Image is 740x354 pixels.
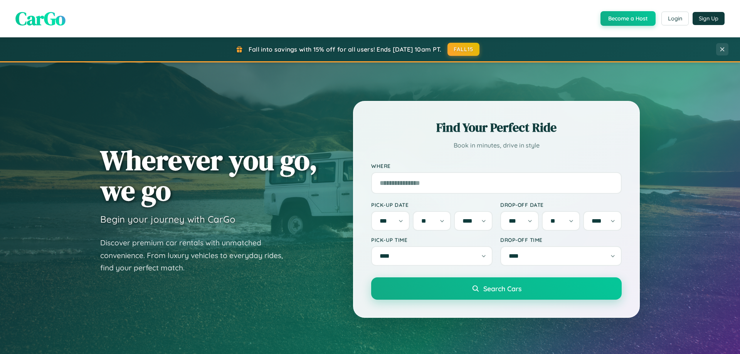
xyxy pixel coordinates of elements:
label: Pick-up Time [371,237,493,243]
button: Login [661,12,689,25]
button: Sign Up [693,12,725,25]
button: Search Cars [371,277,622,300]
label: Drop-off Date [500,201,622,208]
h1: Wherever you go, we go [100,145,318,206]
p: Book in minutes, drive in style [371,140,622,151]
span: Search Cars [483,284,521,293]
h2: Find Your Perfect Ride [371,119,622,136]
button: Become a Host [600,11,656,26]
label: Pick-up Date [371,201,493,208]
label: Where [371,163,622,169]
span: Fall into savings with 15% off for all users! Ends [DATE] 10am PT. [249,45,442,53]
p: Discover premium car rentals with unmatched convenience. From luxury vehicles to everyday rides, ... [100,237,293,274]
button: FALL15 [447,43,480,56]
label: Drop-off Time [500,237,622,243]
h3: Begin your journey with CarGo [100,213,235,225]
span: CarGo [15,6,66,31]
